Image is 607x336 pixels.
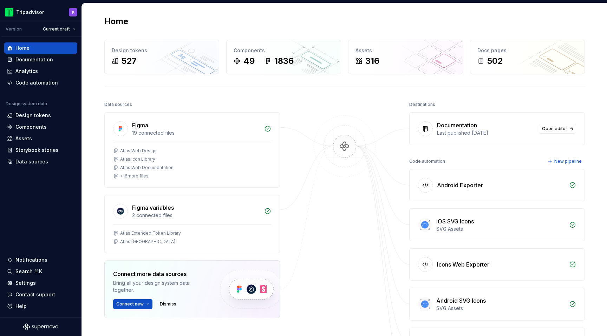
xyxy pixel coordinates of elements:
div: Atlas Web Documentation [120,165,174,170]
div: iOS SVG Icons [436,217,474,226]
div: 502 [487,55,503,67]
div: Storybook stories [15,147,59,154]
div: Atlas Icon Library [120,156,155,162]
div: Docs pages [477,47,577,54]
span: Current draft [43,26,70,32]
div: Settings [15,280,36,287]
div: Notifications [15,256,47,263]
div: Connect more data sources [113,270,208,278]
div: Atlas Extended Token Library [120,230,181,236]
div: Design tokens [15,112,51,119]
div: Android SVG Icons [436,296,486,305]
div: 1836 [274,55,294,67]
a: Figma variables2 connected filesAtlas Extended Token LibraryAtlas [GEOGRAPHIC_DATA] [104,195,280,253]
div: 19 connected files [132,129,260,136]
a: Design tokens527 [104,40,219,74]
div: Assets [15,135,32,142]
div: Components [15,123,47,130]
a: Storybook stories [4,145,77,156]
h2: Home [104,16,128,27]
div: Code automation [409,156,445,166]
a: Components [4,121,77,133]
svg: Supernova Logo [23,323,58,330]
span: Dismiss [160,301,176,307]
a: Figma19 connected filesAtlas Web DesignAtlas Icon LibraryAtlas Web Documentation+16more files [104,112,280,188]
button: Help [4,301,77,312]
a: Assets [4,133,77,144]
div: + 16 more files [120,173,149,179]
button: Notifications [4,254,77,266]
div: K [72,9,74,15]
div: Atlas Web Design [120,148,157,154]
button: New pipeline [546,156,585,166]
span: Connect new [116,301,144,307]
button: Current draft [40,24,79,34]
a: Data sources [4,156,77,167]
div: 316 [365,55,379,67]
a: Settings [4,277,77,289]
div: Help [15,303,27,310]
div: Icons Web Exporter [437,260,489,269]
a: Components491836 [226,40,341,74]
div: Data sources [104,100,132,109]
a: Open editor [539,124,576,134]
button: Connect new [113,299,152,309]
div: Figma [132,121,148,129]
div: Tripadvisor [16,9,44,16]
div: Android Exporter [437,181,483,189]
div: Search ⌘K [15,268,42,275]
button: Dismiss [157,299,180,309]
div: Assets [355,47,456,54]
div: Atlas [GEOGRAPHIC_DATA] [120,239,175,244]
div: Destinations [409,100,435,109]
a: Analytics [4,66,77,77]
div: Documentation [437,121,477,129]
div: Components [234,47,334,54]
a: Home [4,42,77,54]
a: Code automation [4,77,77,88]
button: Contact support [4,289,77,300]
button: Search ⌘K [4,266,77,277]
div: Last published [DATE] [437,129,535,136]
span: Open editor [542,126,567,132]
div: Contact support [15,291,55,298]
div: SVG Assets [436,226,565,233]
div: Design tokens [112,47,212,54]
div: Home [15,45,30,52]
div: Analytics [15,68,38,75]
div: Code automation [15,79,58,86]
div: Documentation [15,56,53,63]
div: SVG Assets [436,305,565,312]
img: 0ed0e8b8-9446-497d-bad0-376821b19aa5.png [5,8,13,16]
span: New pipeline [554,159,582,164]
div: Design system data [6,101,47,107]
div: Bring all your design system data together. [113,280,208,294]
a: Assets316 [348,40,463,74]
a: Docs pages502 [470,40,585,74]
div: 2 connected files [132,212,260,219]
button: TripadvisorK [1,5,80,20]
div: Data sources [15,158,48,165]
div: 527 [122,55,137,67]
a: Design tokens [4,110,77,121]
div: Version [6,26,22,32]
div: 49 [243,55,255,67]
a: Documentation [4,54,77,65]
div: Figma variables [132,203,174,212]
